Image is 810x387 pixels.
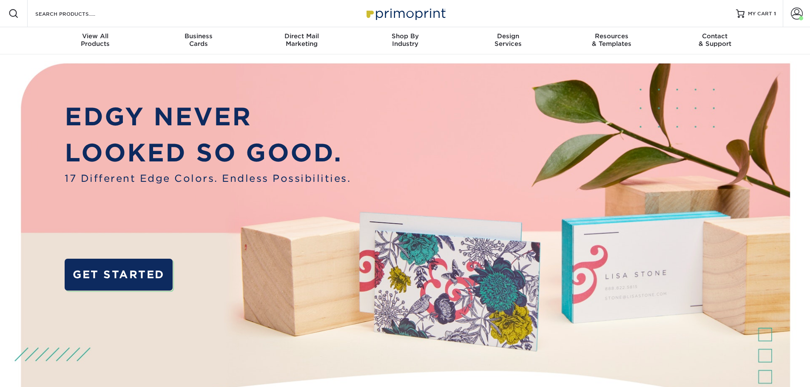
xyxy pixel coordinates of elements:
span: Shop By [353,32,457,40]
span: 1 [774,11,776,17]
img: Primoprint [363,4,448,23]
input: SEARCH PRODUCTS..... [34,8,117,19]
span: 17 Different Edge Colors. Endless Possibilities. [65,171,351,186]
span: View All [44,32,147,40]
a: Contact& Support [663,27,767,54]
div: Cards [147,32,250,48]
span: Design [457,32,560,40]
p: LOOKED SO GOOD. [65,135,351,171]
a: GET STARTED [65,259,172,291]
div: Services [457,32,560,48]
span: Business [147,32,250,40]
div: Industry [353,32,457,48]
a: BusinessCards [147,27,250,54]
a: Shop ByIndustry [353,27,457,54]
span: Contact [663,32,767,40]
span: Resources [560,32,663,40]
a: View AllProducts [44,27,147,54]
span: Direct Mail [250,32,353,40]
a: Resources& Templates [560,27,663,54]
div: Products [44,32,147,48]
a: DesignServices [457,27,560,54]
span: MY CART [748,10,772,17]
div: & Support [663,32,767,48]
div: & Templates [560,32,663,48]
a: Direct MailMarketing [250,27,353,54]
p: EDGY NEVER [65,99,351,135]
div: Marketing [250,32,353,48]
